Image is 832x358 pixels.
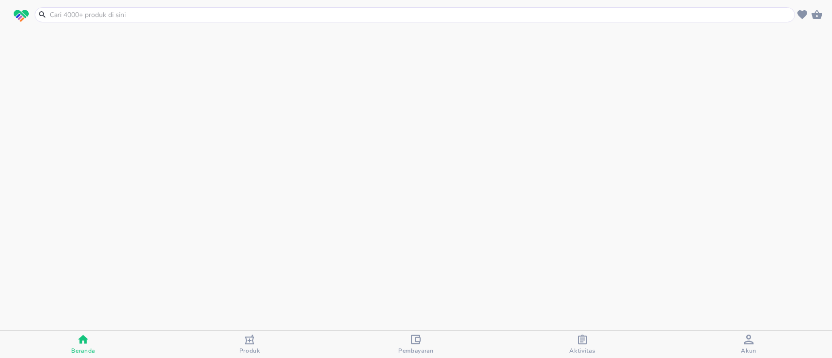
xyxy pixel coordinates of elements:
[14,10,29,22] img: logo_swiperx_s.bd005f3b.svg
[166,331,332,358] button: Produk
[666,331,832,358] button: Akun
[398,347,434,355] span: Pembayaran
[499,331,665,358] button: Aktivitas
[569,347,595,355] span: Aktivitas
[71,347,95,355] span: Beranda
[49,10,793,20] input: Cari 4000+ produk di sini
[741,347,756,355] span: Akun
[333,331,499,358] button: Pembayaran
[239,347,260,355] span: Produk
